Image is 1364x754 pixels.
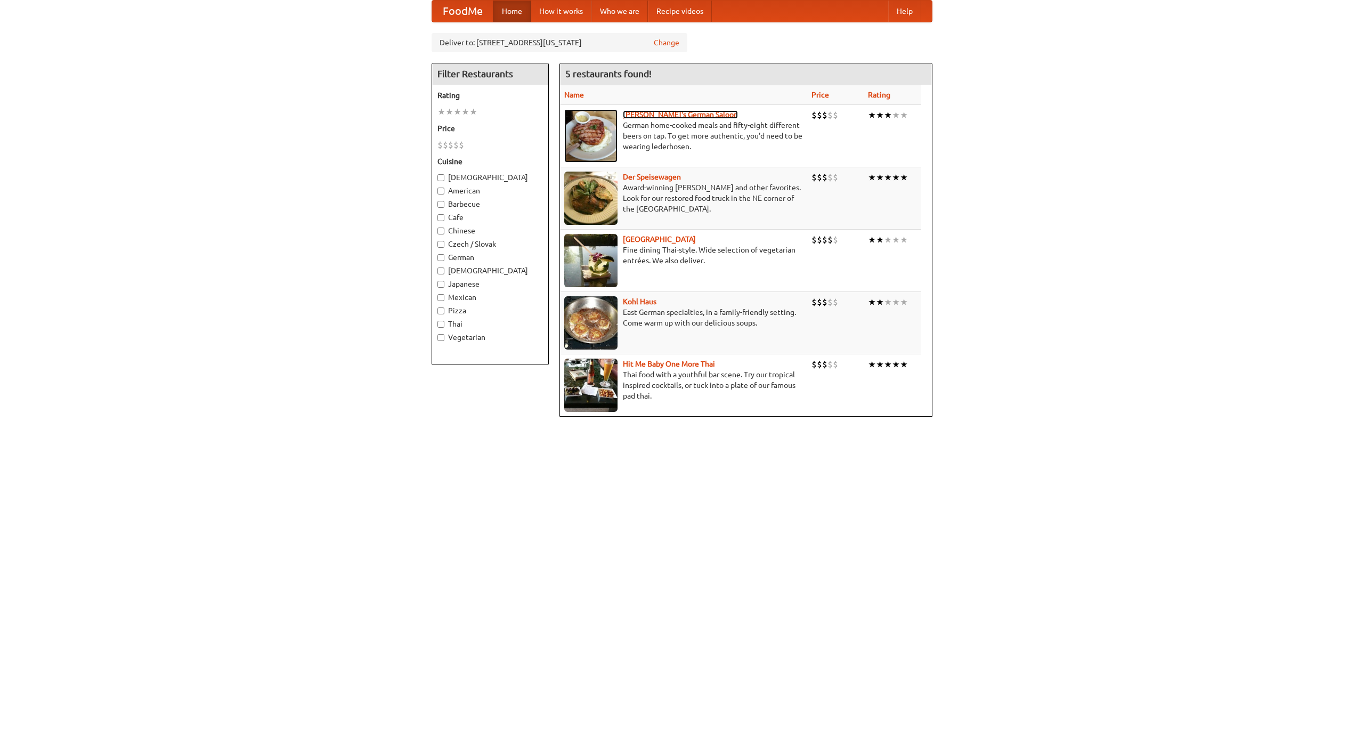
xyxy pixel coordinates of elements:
label: [DEMOGRAPHIC_DATA] [437,172,543,183]
input: Cafe [437,214,444,221]
label: Pizza [437,305,543,316]
li: ★ [884,172,892,183]
a: Price [811,91,829,99]
li: $ [811,359,817,370]
label: Barbecue [437,199,543,209]
li: $ [811,172,817,183]
input: [DEMOGRAPHIC_DATA] [437,267,444,274]
input: American [437,188,444,194]
a: Kohl Haus [623,297,656,306]
li: ★ [884,109,892,121]
a: How it works [531,1,591,22]
li: ★ [892,234,900,246]
li: ★ [892,109,900,121]
label: Japanese [437,279,543,289]
a: Hit Me Baby One More Thai [623,360,715,368]
input: German [437,254,444,261]
li: $ [822,109,827,121]
li: $ [833,296,838,308]
input: [DEMOGRAPHIC_DATA] [437,174,444,181]
li: $ [817,109,822,121]
input: Chinese [437,228,444,234]
li: ★ [884,359,892,370]
li: $ [817,359,822,370]
li: ★ [868,109,876,121]
li: ★ [876,109,884,121]
p: Fine dining Thai-style. Wide selection of vegetarian entrées. We also deliver. [564,245,803,266]
li: ★ [437,106,445,118]
li: $ [811,296,817,308]
a: [GEOGRAPHIC_DATA] [623,235,696,244]
li: $ [833,234,838,246]
li: $ [833,109,838,121]
p: Thai food with a youthful bar scene. Try our tropical inspired cocktails, or tuck into a plate of... [564,369,803,401]
li: ★ [900,359,908,370]
label: Czech / Slovak [437,239,543,249]
img: babythai.jpg [564,359,618,412]
input: Mexican [437,294,444,301]
li: $ [822,296,827,308]
p: East German specialties, in a family-friendly setting. Come warm up with our delicious soups. [564,307,803,328]
p: Award-winning [PERSON_NAME] and other favorites. Look for our restored food truck in the NE corne... [564,182,803,214]
li: ★ [868,296,876,308]
label: Chinese [437,225,543,236]
li: $ [822,234,827,246]
li: $ [827,359,833,370]
li: $ [437,139,443,151]
li: $ [811,109,817,121]
a: Change [654,37,679,48]
li: ★ [900,172,908,183]
li: $ [833,359,838,370]
h5: Price [437,123,543,134]
a: Name [564,91,584,99]
li: ★ [469,106,477,118]
label: American [437,185,543,196]
li: $ [822,359,827,370]
li: ★ [445,106,453,118]
li: $ [817,172,822,183]
li: ★ [892,359,900,370]
input: Japanese [437,281,444,288]
li: $ [459,139,464,151]
a: Who we are [591,1,648,22]
img: esthers.jpg [564,109,618,163]
a: Der Speisewagen [623,173,681,181]
label: [DEMOGRAPHIC_DATA] [437,265,543,276]
li: $ [833,172,838,183]
input: Barbecue [437,201,444,208]
li: ★ [900,109,908,121]
li: ★ [868,234,876,246]
h4: Filter Restaurants [432,63,548,85]
li: $ [443,139,448,151]
li: ★ [892,296,900,308]
a: Rating [868,91,890,99]
li: $ [827,296,833,308]
li: ★ [900,296,908,308]
input: Vegetarian [437,334,444,341]
li: ★ [876,234,884,246]
input: Czech / Slovak [437,241,444,248]
img: satay.jpg [564,234,618,287]
a: Recipe videos [648,1,712,22]
li: ★ [868,359,876,370]
a: [PERSON_NAME]'s German Saloon [623,110,738,119]
label: Cafe [437,212,543,223]
input: Thai [437,321,444,328]
p: German home-cooked meals and fifty-eight different beers on tap. To get more authentic, you'd nee... [564,120,803,152]
a: Help [888,1,921,22]
label: Mexican [437,292,543,303]
div: Deliver to: [STREET_ADDRESS][US_STATE] [432,33,687,52]
li: ★ [884,234,892,246]
li: $ [827,109,833,121]
li: $ [453,139,459,151]
li: ★ [461,106,469,118]
img: kohlhaus.jpg [564,296,618,350]
h5: Rating [437,90,543,101]
li: ★ [884,296,892,308]
li: $ [827,234,833,246]
li: ★ [900,234,908,246]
